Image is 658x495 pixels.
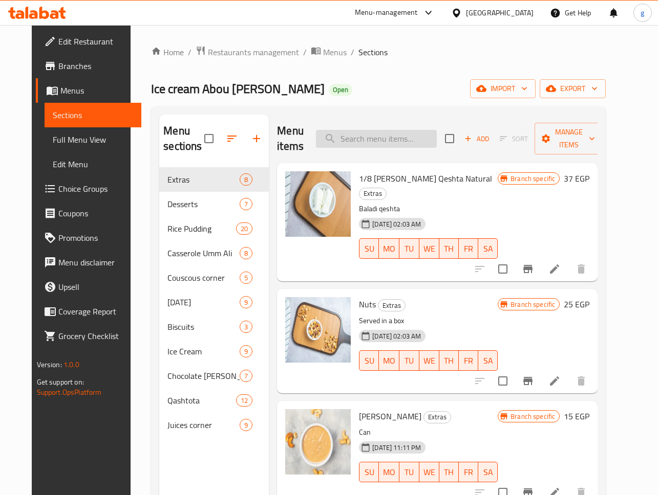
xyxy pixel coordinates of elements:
span: FR [463,241,474,256]
div: Menu-management [355,7,418,19]
span: FR [463,353,474,368]
div: items [240,198,252,210]
span: 7 [240,371,252,381]
button: TU [399,238,419,259]
div: Juices corner [167,419,240,431]
a: Support.OpsPlatform [37,386,102,399]
span: [DATE] 02:03 AM [368,331,425,341]
span: Menus [323,46,347,58]
button: FR [459,238,478,259]
span: WE [423,465,435,480]
span: Ice cream Abou [PERSON_NAME] [151,77,325,100]
span: 9 [240,347,252,356]
span: Biscuits [167,321,240,333]
span: Select section [439,128,460,149]
button: MO [379,350,399,371]
span: Sections [53,109,134,121]
button: SA [478,238,498,259]
span: 7 [240,199,252,209]
button: TH [439,462,459,482]
li: / [188,46,192,58]
a: Coupons [36,201,142,226]
span: 9 [240,420,252,430]
button: delete [569,369,593,393]
h6: 25 EGP [564,297,589,311]
div: Ice Cream [167,345,240,357]
div: Extras [167,173,240,186]
button: TU [399,350,419,371]
button: TU [399,462,419,482]
button: export [540,79,606,98]
a: Promotions [36,226,142,250]
span: Grocery Checklist [58,330,134,342]
button: Add section [244,126,269,151]
span: Casserole Umm Ali [167,247,240,259]
div: Qashtota12 [159,388,269,413]
span: Version: [37,358,62,371]
span: Upsell [58,281,134,293]
h2: Menu sections [163,123,204,154]
div: Extras8 [159,167,269,192]
span: Coverage Report [58,305,134,318]
span: TH [443,353,455,368]
span: Sections [358,46,388,58]
span: [DATE] [167,296,240,308]
span: export [548,82,598,95]
img: Rafaelo Sauce [285,409,351,475]
span: Branch specific [506,412,559,421]
a: Full Menu View [45,127,142,152]
span: TH [443,241,455,256]
div: Chocolate [PERSON_NAME]7 [159,364,269,388]
div: Biscuits3 [159,314,269,339]
span: WE [423,353,435,368]
span: 8 [240,249,252,258]
button: MO [379,462,399,482]
span: Extras [359,188,386,199]
span: Sort sections [220,126,244,151]
a: Menus [36,78,142,103]
span: Coupons [58,207,134,219]
span: Select to update [492,258,514,280]
img: Nuts [285,297,351,363]
button: import [470,79,536,98]
button: SA [478,350,498,371]
button: Manage items [535,123,603,154]
div: items [240,272,252,284]
span: Qashtota [167,394,236,407]
div: Ashura [167,296,240,308]
span: [PERSON_NAME] [359,409,421,424]
span: [DATE] 11:11 PM [368,443,425,453]
div: Rice Pudding20 [159,216,269,241]
span: FR [463,465,474,480]
div: Extras [423,411,451,423]
button: TH [439,238,459,259]
a: Upsell [36,275,142,299]
h6: 15 EGP [564,409,589,423]
span: Restaurants management [208,46,299,58]
span: Edit Menu [53,158,134,170]
button: SU [359,350,379,371]
span: SA [482,241,494,256]
span: g [641,7,644,18]
p: Can [359,426,498,439]
button: FR [459,350,478,371]
div: Ice Cream9 [159,339,269,364]
div: items [240,296,252,308]
span: Get support on: [37,375,84,389]
a: Menus [311,46,347,59]
div: items [240,419,252,431]
h2: Menu items [277,123,304,154]
span: Choice Groups [58,183,134,195]
span: Couscous corner [167,272,240,284]
div: items [240,173,252,186]
span: Open [329,85,352,94]
a: Menu disclaimer [36,250,142,275]
a: Branches [36,54,142,78]
a: Choice Groups [36,176,142,201]
span: SU [364,241,375,256]
span: Menu disclaimer [58,256,134,268]
span: MO [383,353,395,368]
li: / [303,46,307,58]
